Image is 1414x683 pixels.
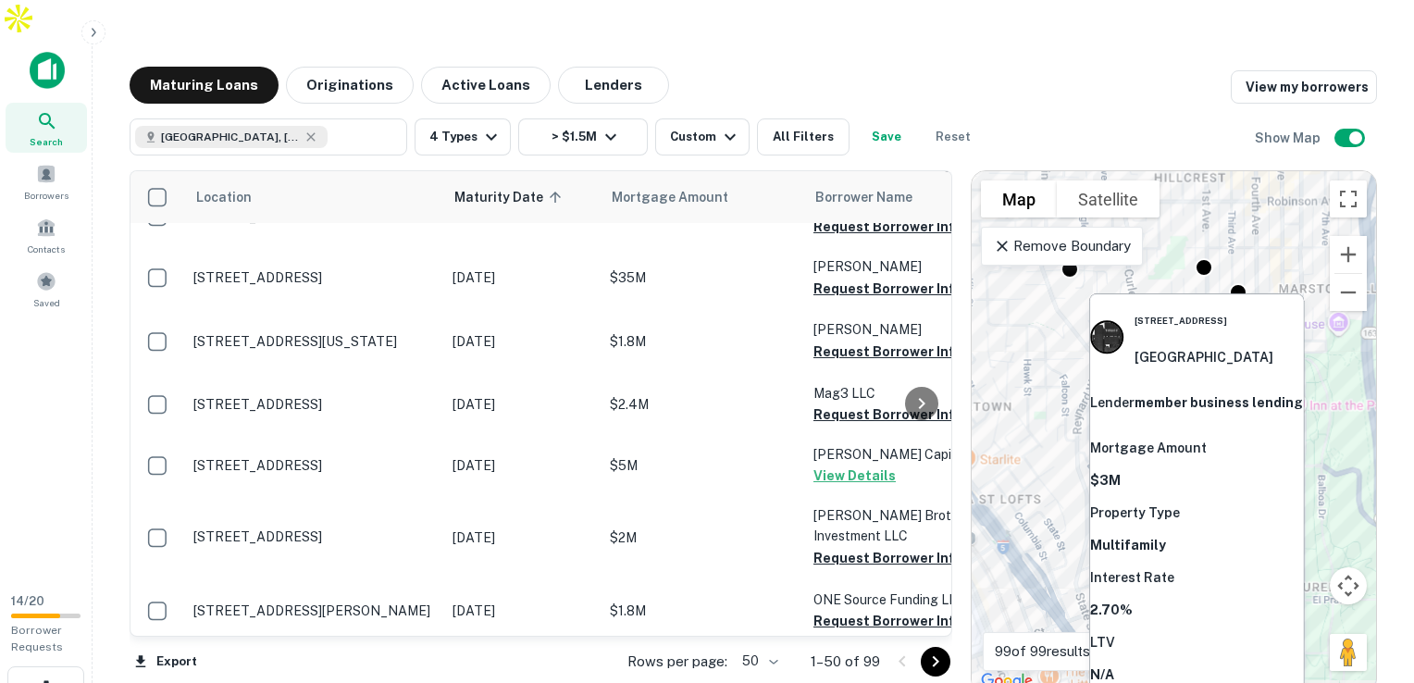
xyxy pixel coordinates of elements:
span: 14 / 20 [11,594,44,608]
span: [GEOGRAPHIC_DATA], [GEOGRAPHIC_DATA], [GEOGRAPHIC_DATA] [161,129,300,145]
img: capitalize-icon.png [30,52,65,89]
p: [STREET_ADDRESS] [193,457,434,474]
a: Contacts [6,210,87,260]
strong: member business lending [1135,395,1303,410]
button: Show street map [981,180,1057,217]
p: [DATE] [453,267,591,288]
p: ONE Source Funding LLC [813,590,998,610]
p: [STREET_ADDRESS][US_STATE] [193,333,434,350]
p: $5M [610,455,795,476]
p: LTV [1090,633,1303,652]
span: Search [30,134,63,149]
p: Lender [1090,393,1135,413]
button: Active Loans [421,67,551,104]
p: [DATE] [453,528,591,548]
p: [STREET_ADDRESS][PERSON_NAME] [193,602,434,619]
p: [DATE] [453,455,591,476]
th: Mortgage Amount [601,171,804,223]
button: Request Borrower Info [813,610,963,632]
p: [DATE] [453,394,591,415]
p: [PERSON_NAME] [813,256,998,277]
p: Remove Boundary [993,235,1131,257]
span: Borrower Requests [11,624,63,653]
a: View my borrowers [1231,70,1377,104]
p: $35M [610,267,795,288]
button: Lenders [558,67,669,104]
th: Borrower Name [804,171,1008,223]
p: 99 of 99 results [995,640,1090,663]
button: Show satellite imagery [1057,180,1160,217]
h6: [STREET_ADDRESS] [1135,315,1273,328]
span: Saved [33,295,60,310]
strong: $3M [1090,473,1121,488]
button: Originations [286,67,414,104]
p: 1–50 of 99 [811,651,880,673]
p: Mortgage Amount [1090,439,1303,458]
button: Request Borrower Info [813,216,963,238]
button: View Details [813,465,896,487]
button: Zoom in [1330,236,1367,273]
button: > $1.5M [518,118,648,155]
p: Property Type [1090,503,1303,523]
p: $1.8M [610,601,795,621]
div: Custom [670,126,741,148]
span: Mortgage Amount [612,186,752,208]
span: Contacts [28,242,65,256]
span: Location [195,186,252,208]
th: Maturity Date [443,171,601,223]
p: [GEOGRAPHIC_DATA] [1135,348,1273,367]
p: $2.4M [610,394,795,415]
p: [DATE] [453,331,591,352]
h6: Show Map [1255,128,1323,148]
p: [STREET_ADDRESS] [193,528,434,545]
p: Mag3 LLC [813,383,998,404]
strong: 2.70% [1090,602,1133,617]
button: All Filters [757,118,850,155]
button: Toggle fullscreen view [1330,180,1367,217]
button: Export [130,648,202,676]
span: Borrowers [24,188,68,203]
span: Borrower Name [815,186,912,208]
button: Go to next page [921,647,950,677]
a: Borrowers [6,156,87,206]
th: Location [184,171,443,223]
button: Zoom out [1330,274,1367,311]
button: Request Borrower Info [813,341,963,363]
p: $2M [610,528,795,548]
p: Interest Rate [1090,568,1303,588]
iframe: Chat Widget [1321,535,1414,624]
p: [STREET_ADDRESS] [193,269,434,286]
button: Drag Pegman onto the map to open Street View [1330,634,1367,671]
a: Saved [6,264,87,314]
button: Save your search to get updates of matches that match your search criteria. [857,118,916,155]
p: [STREET_ADDRESS] [193,396,434,413]
button: Maturing Loans [130,67,279,104]
button: Custom [655,118,750,155]
p: Rows per page: [627,651,727,673]
p: [PERSON_NAME] Capital LLC [813,444,998,465]
strong: N/A [1090,667,1114,682]
p: $1.8M [610,331,795,352]
button: 4 Types [415,118,511,155]
button: Reset [924,118,983,155]
p: [PERSON_NAME] [813,319,998,340]
a: Search [6,103,87,153]
p: [DATE] [453,601,591,621]
strong: Multifamily [1090,538,1166,553]
p: [PERSON_NAME] Brothers Investment LLC [813,505,998,546]
button: Request Borrower Info [813,547,963,569]
div: 50 [735,648,781,675]
button: Request Borrower Info [813,278,963,300]
span: Maturity Date [454,186,567,208]
button: Request Borrower Info [813,404,963,426]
